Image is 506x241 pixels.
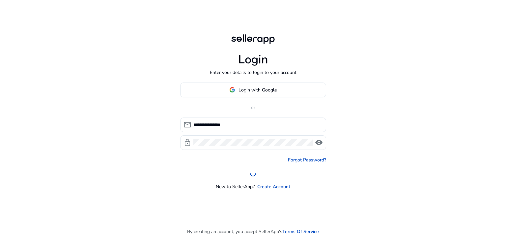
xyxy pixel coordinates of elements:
[239,86,277,93] span: Login with Google
[229,87,235,93] img: google-logo.svg
[180,104,326,111] p: or
[257,183,290,190] a: Create Account
[288,156,326,163] a: Forgot Password?
[238,52,268,67] h1: Login
[216,183,255,190] p: New to SellerApp?
[183,121,191,129] span: mail
[210,69,296,76] p: Enter your details to login to your account
[180,83,326,97] button: Login with Google
[282,228,319,235] a: Terms Of Service
[183,139,191,147] span: lock
[315,139,323,147] span: visibility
